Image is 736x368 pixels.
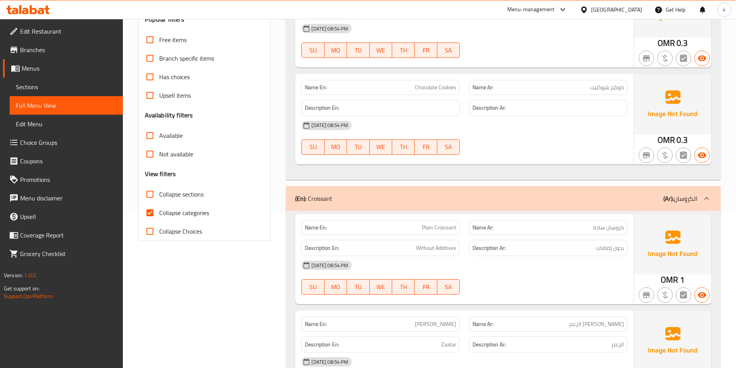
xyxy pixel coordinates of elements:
span: Grocery Checklist [20,249,117,258]
button: MO [325,139,347,155]
strong: Description Ar: [473,340,506,349]
strong: Description En: [305,340,339,349]
button: Not has choices [676,51,691,66]
b: (En): [295,193,306,204]
div: Menu-management [507,5,555,14]
span: Collapse Choices [159,227,202,236]
span: SA [440,141,457,153]
span: SU [305,141,321,153]
button: TH [392,42,415,58]
span: TH [395,282,411,293]
span: TU [350,45,366,56]
span: TH [395,45,411,56]
span: Edit Restaurant [20,27,117,36]
span: SU [305,45,321,56]
span: Version: [4,270,23,280]
span: MO [328,141,344,153]
button: FR [415,42,437,58]
span: Coupons [20,156,117,166]
strong: Description Ar: [473,243,506,253]
strong: Name Ar: [473,320,493,328]
span: 1.0.0 [24,270,36,280]
span: 0.3 [677,36,688,51]
button: Available [694,148,710,163]
a: Menu disclaimer [3,189,123,207]
a: Upsell [3,207,123,226]
button: Purchased item [657,148,673,163]
span: [DATE] 08:54 PM [308,25,351,32]
button: MO [325,279,347,295]
span: MO [328,282,344,293]
span: TU [350,282,366,293]
span: [DATE] 08:54 PM [308,358,351,366]
span: 0.3 [677,132,688,148]
strong: Name En: [305,83,327,92]
strong: Name Ar: [473,83,493,92]
img: Ae5nvW7+0k+MAAAAAElFTkSuQmCC [634,214,711,274]
span: Not available [159,149,193,159]
span: Available [159,131,183,140]
button: Not has choices [676,148,691,163]
span: OMR [658,132,675,148]
button: Not branch specific item [639,148,654,163]
a: Coupons [3,152,123,170]
strong: Description En: [305,243,339,253]
img: Ae5nvW7+0k+MAAAAAElFTkSuQmCC [634,74,711,134]
span: Edit Menu [16,119,117,129]
button: Purchased item [657,287,673,303]
a: Edit Menu [10,115,123,133]
span: [PERSON_NAME] الزعتر [569,320,624,328]
button: Available [694,51,710,66]
h3: Popular filters [145,15,264,24]
span: OMR [661,272,678,287]
a: Full Menu View [10,96,123,115]
span: Collapse categories [159,208,209,217]
button: Purchased item [657,51,673,66]
a: Grocery Checklist [3,244,123,263]
span: Coverage Report [20,231,117,240]
button: TU [347,42,369,58]
a: Promotions [3,170,123,189]
span: FR [418,282,434,293]
button: TU [347,139,369,155]
span: SA [440,282,457,293]
a: Branches [3,41,123,59]
p: Croissant [295,194,332,203]
button: WE [370,42,392,58]
a: Support.OpsPlatform [4,291,53,301]
span: Full Menu View [16,101,117,110]
button: SA [437,279,460,295]
strong: Name En: [305,320,327,328]
span: Choice Groups [20,138,117,147]
strong: Description En: [305,103,339,113]
span: 1 [680,272,685,287]
button: Not has choices [676,287,691,303]
span: Plain Croissant [422,224,456,232]
h3: Availability filters [145,111,193,120]
span: FR [418,45,434,56]
span: WE [373,45,389,56]
h3: View filters [145,170,176,178]
button: FR [415,279,437,295]
span: TH [395,141,411,153]
span: SA [440,45,457,56]
span: كوكيز شوكليت [590,83,624,92]
strong: Name En: [305,224,327,232]
p: الكروسان [663,194,697,203]
span: k [723,5,726,14]
button: FR [415,139,437,155]
button: MO [325,42,347,58]
span: Without Additives [416,243,456,253]
button: SU [301,139,324,155]
span: Zaatar [441,340,456,349]
span: FR [418,141,434,153]
span: Chocolate Cookies [415,83,456,92]
button: Not branch specific item [639,287,654,303]
span: Upsell items [159,91,191,100]
span: Collapse sections [159,190,204,199]
span: TU [350,141,366,153]
button: TH [392,279,415,295]
span: Get support on: [4,283,39,293]
span: Sections [16,82,117,92]
span: Free items [159,35,187,44]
